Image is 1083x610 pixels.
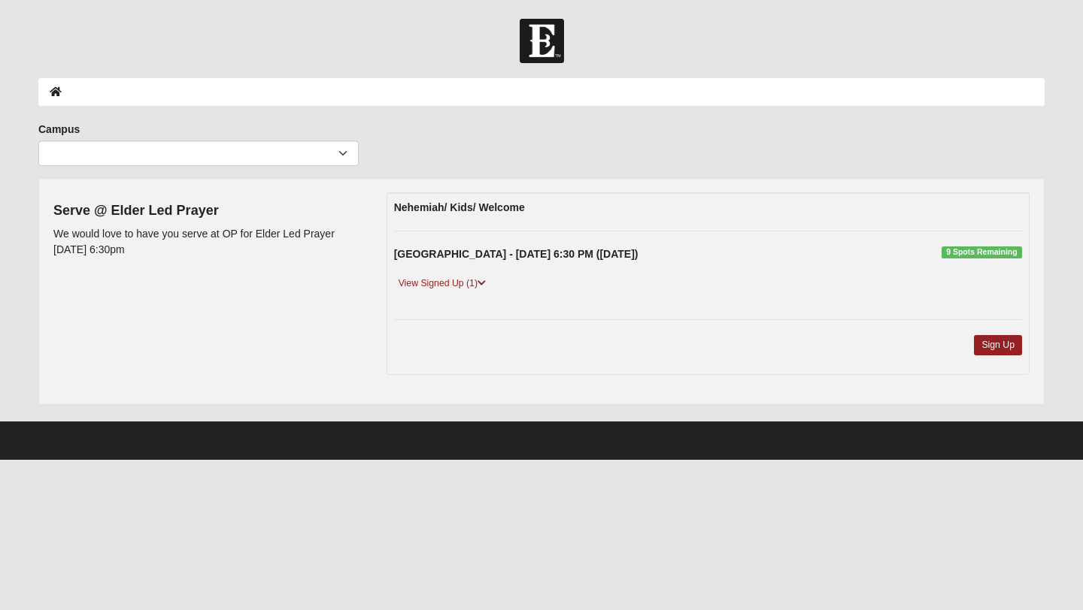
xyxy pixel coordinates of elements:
[53,203,364,219] h4: Serve @ Elder Led Prayer
[53,226,364,258] p: We would love to have you serve at OP for Elder Led Prayer [DATE] 6:30pm
[38,122,80,137] label: Campus
[394,276,490,291] a: View Signed Up (1)
[394,201,525,213] strong: Nehemiah/ Kids/ Welcome
[394,248,639,260] strong: [GEOGRAPHIC_DATA] - [DATE] 6:30 PM ([DATE])
[942,246,1022,258] span: 9 Spots Remaining
[974,335,1022,355] a: Sign Up
[520,19,564,63] img: Church of Eleven22 Logo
